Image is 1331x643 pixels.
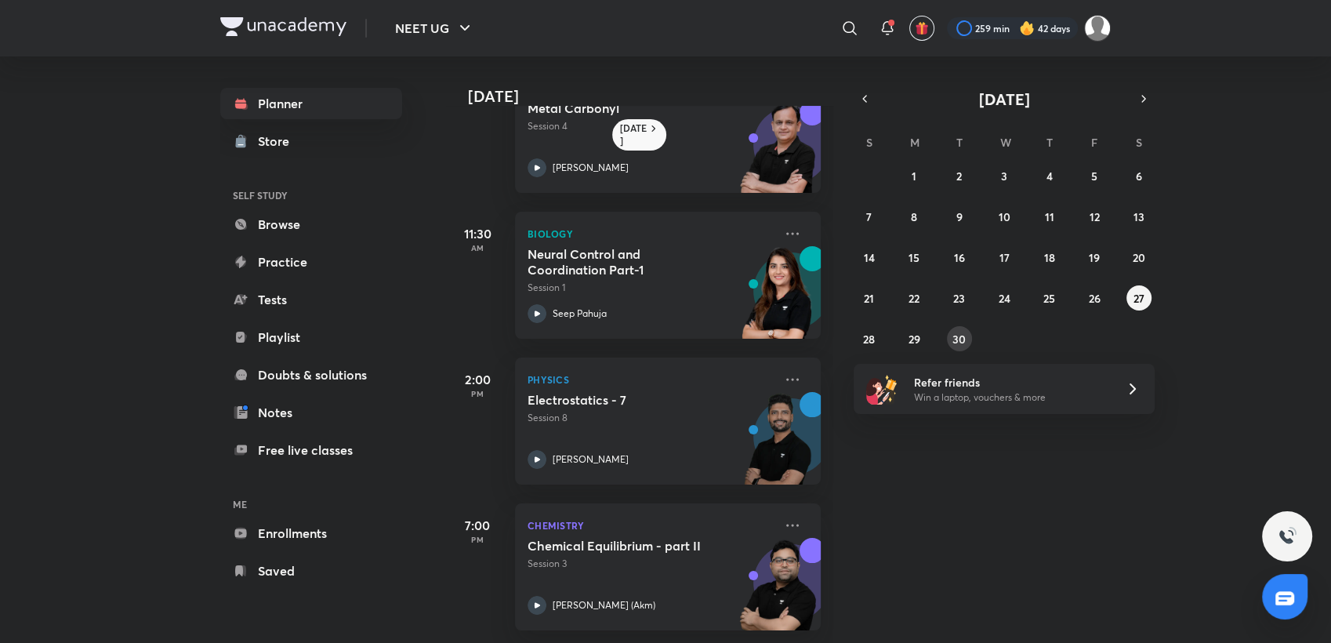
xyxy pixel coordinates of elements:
[1089,250,1100,265] abbr: September 19, 2025
[914,374,1107,391] h6: Refer friends
[1126,285,1151,311] button: September 27, 2025
[1084,15,1111,42] img: Payal
[446,370,509,389] h5: 2:00
[908,332,920,347] abbr: September 29, 2025
[528,224,774,243] p: Biology
[1136,169,1142,183] abbr: September 6, 2025
[901,163,927,188] button: September 1, 2025
[952,332,966,347] abbr: September 30, 2025
[901,204,927,229] button: September 8, 2025
[947,285,972,311] button: September 23, 2025
[1126,204,1151,229] button: September 13, 2025
[386,13,484,44] button: NEET UG
[446,516,509,535] h5: 7:00
[901,285,927,311] button: September 22, 2025
[620,122,647,147] h6: [DATE]
[864,250,875,265] abbr: September 14, 2025
[1046,169,1052,183] abbr: September 4, 2025
[947,204,972,229] button: September 9, 2025
[947,163,972,188] button: September 2, 2025
[956,209,963,224] abbr: September 9, 2025
[915,21,929,35] img: avatar
[528,392,723,408] h5: Electrostatics - 7
[1019,20,1035,36] img: streak
[220,88,402,119] a: Planner
[1001,169,1007,183] abbr: September 3, 2025
[1044,209,1054,224] abbr: September 11, 2025
[999,250,1009,265] abbr: September 17, 2025
[1043,291,1055,306] abbr: September 25, 2025
[1136,135,1142,150] abbr: Saturday
[901,245,927,270] button: September 15, 2025
[1000,135,1011,150] abbr: Wednesday
[911,209,917,224] abbr: September 8, 2025
[1133,250,1145,265] abbr: September 20, 2025
[220,209,402,240] a: Browse
[528,119,774,133] p: Session 4
[528,557,774,571] p: Session 3
[909,16,934,41] button: avatar
[947,245,972,270] button: September 16, 2025
[866,135,872,150] abbr: Sunday
[220,284,402,315] a: Tests
[528,516,774,535] p: Chemistry
[992,204,1017,229] button: September 10, 2025
[1133,291,1144,306] abbr: September 27, 2025
[857,204,882,229] button: September 7, 2025
[956,169,962,183] abbr: September 2, 2025
[528,281,774,295] p: Session 1
[528,100,723,116] h5: Metal Carbonyl
[1036,245,1061,270] button: September 18, 2025
[857,285,882,311] button: September 21, 2025
[876,88,1133,110] button: [DATE]
[553,598,655,612] p: [PERSON_NAME] (Akm)
[947,326,972,351] button: September 30, 2025
[528,538,723,554] h5: Chemical Equilibrium - part II
[220,555,402,587] a: Saved
[979,89,1030,110] span: [DATE]
[901,326,927,351] button: September 29, 2025
[1278,527,1297,546] img: ttu
[734,392,821,500] img: unacademy
[528,246,723,278] h5: Neural Control and Coordination Part-1
[553,161,629,175] p: [PERSON_NAME]
[446,97,509,107] p: AM
[998,209,1010,224] abbr: September 10, 2025
[220,518,402,549] a: Enrollments
[553,307,607,321] p: Seep Pahuja
[220,17,346,40] a: Company Logo
[992,245,1017,270] button: September 17, 2025
[953,291,965,306] abbr: September 23, 2025
[914,391,1107,405] p: Win a laptop, vouchers & more
[220,17,346,36] img: Company Logo
[446,389,509,398] p: PM
[863,332,875,347] abbr: September 28, 2025
[857,326,882,351] button: September 28, 2025
[446,535,509,544] p: PM
[956,135,963,150] abbr: Tuesday
[912,169,916,183] abbr: September 1, 2025
[734,246,821,354] img: unacademy
[220,359,402,391] a: Doubts & solutions
[992,285,1017,311] button: September 24, 2025
[1082,285,1107,311] button: September 26, 2025
[857,245,882,270] button: September 14, 2025
[1082,204,1107,229] button: September 12, 2025
[220,182,402,209] h6: SELF STUDY
[446,243,509,252] p: AM
[1126,245,1151,270] button: September 20, 2025
[1082,245,1107,270] button: September 19, 2025
[220,125,402,157] a: Store
[468,87,836,106] h4: [DATE]
[998,291,1010,306] abbr: September 24, 2025
[866,209,872,224] abbr: September 7, 2025
[908,291,919,306] abbr: September 22, 2025
[908,250,919,265] abbr: September 15, 2025
[220,491,402,518] h6: ME
[1091,135,1097,150] abbr: Friday
[1126,163,1151,188] button: September 6, 2025
[1036,204,1061,229] button: September 11, 2025
[1089,209,1099,224] abbr: September 12, 2025
[992,163,1017,188] button: September 3, 2025
[1043,250,1054,265] abbr: September 18, 2025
